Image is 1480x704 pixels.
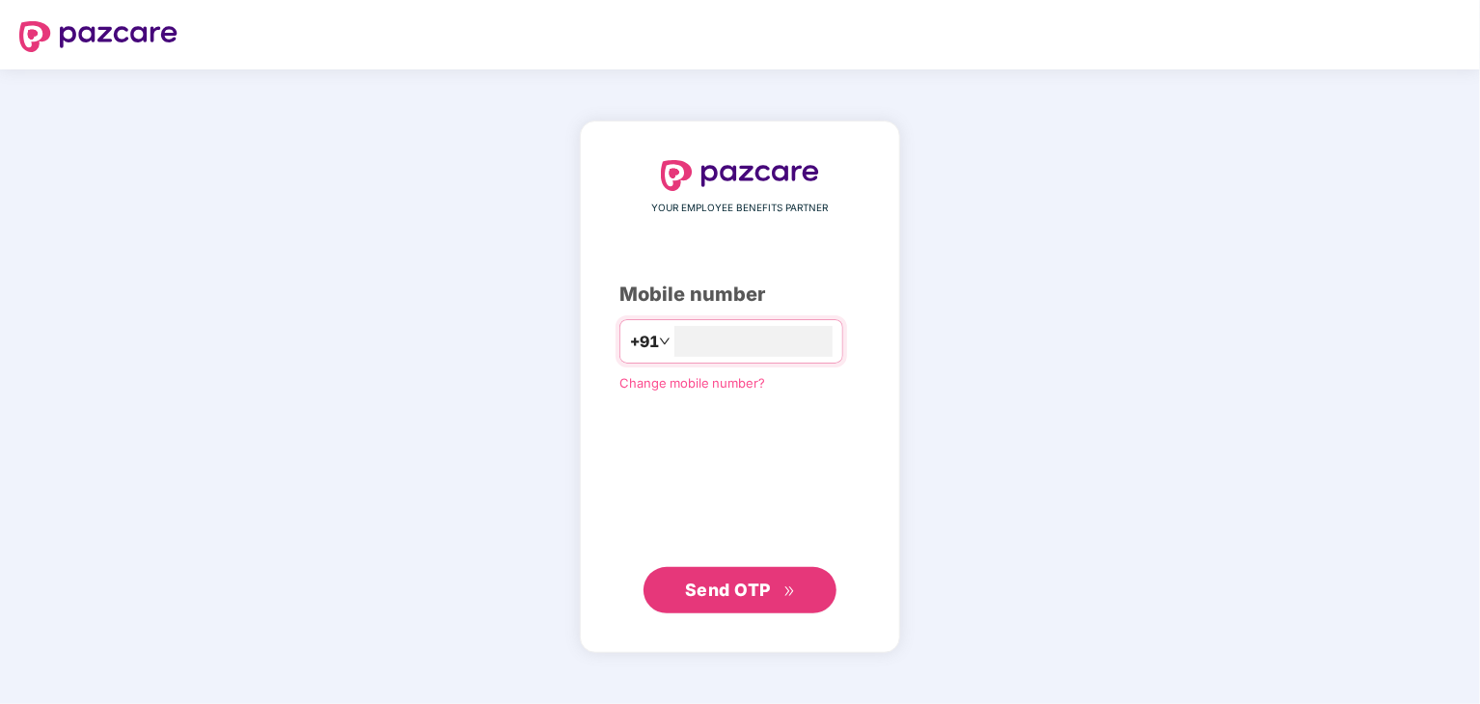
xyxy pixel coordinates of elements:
[630,330,659,354] span: +91
[19,21,178,52] img: logo
[661,160,819,191] img: logo
[644,567,836,613] button: Send OTPdouble-right
[619,375,765,391] a: Change mobile number?
[652,201,829,216] span: YOUR EMPLOYEE BENEFITS PARTNER
[783,585,796,598] span: double-right
[619,280,861,310] div: Mobile number
[685,580,771,600] span: Send OTP
[659,336,671,347] span: down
